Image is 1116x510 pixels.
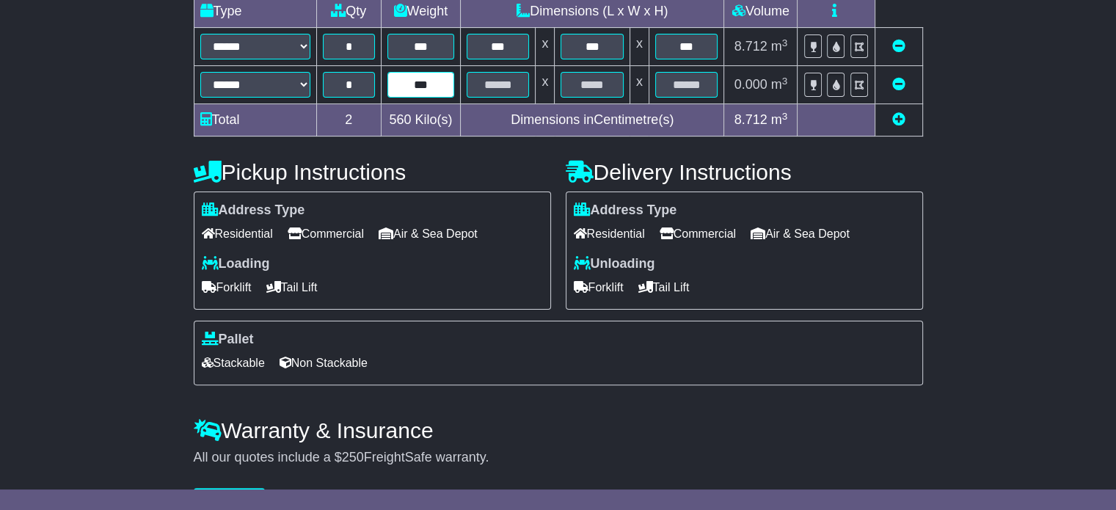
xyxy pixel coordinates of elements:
[574,203,677,219] label: Address Type
[630,28,649,66] td: x
[751,222,850,245] span: Air & Sea Depot
[660,222,736,245] span: Commercial
[892,39,905,54] a: Remove this item
[202,351,265,374] span: Stackable
[202,203,305,219] label: Address Type
[316,104,381,136] td: 2
[734,112,767,127] span: 8.712
[734,77,767,92] span: 0.000
[574,276,624,299] span: Forklift
[194,450,923,466] div: All our quotes include a $ FreightSafe warranty.
[771,39,788,54] span: m
[381,104,460,136] td: Kilo(s)
[202,256,270,272] label: Loading
[194,160,551,184] h4: Pickup Instructions
[638,276,690,299] span: Tail Lift
[892,112,905,127] a: Add new item
[771,77,788,92] span: m
[574,222,645,245] span: Residential
[202,222,273,245] span: Residential
[194,418,923,442] h4: Warranty & Insurance
[771,112,788,127] span: m
[342,450,364,465] span: 250
[574,256,655,272] label: Unloading
[782,76,788,87] sup: 3
[288,222,364,245] span: Commercial
[202,276,252,299] span: Forklift
[536,66,555,104] td: x
[782,111,788,122] sup: 3
[630,66,649,104] td: x
[892,77,905,92] a: Remove this item
[566,160,923,184] h4: Delivery Instructions
[280,351,368,374] span: Non Stackable
[202,332,254,348] label: Pallet
[389,112,411,127] span: 560
[194,104,316,136] td: Total
[782,37,788,48] sup: 3
[266,276,318,299] span: Tail Lift
[379,222,478,245] span: Air & Sea Depot
[734,39,767,54] span: 8.712
[460,104,723,136] td: Dimensions in Centimetre(s)
[536,28,555,66] td: x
